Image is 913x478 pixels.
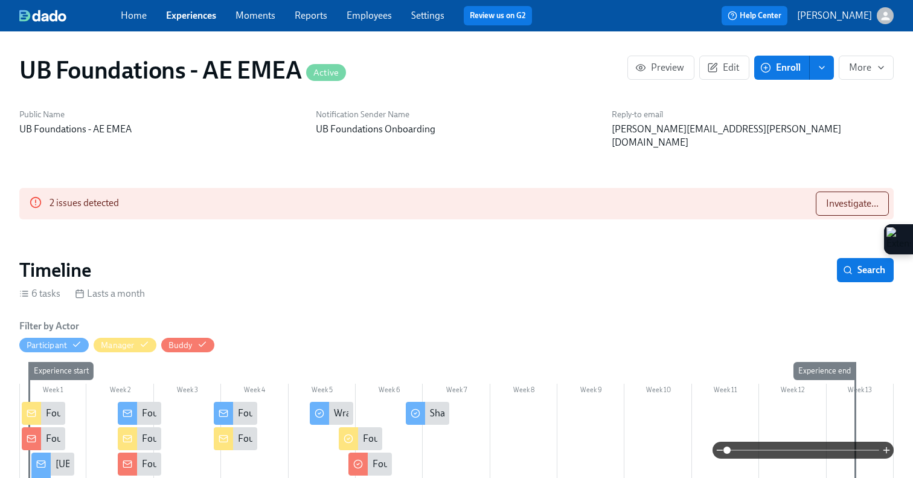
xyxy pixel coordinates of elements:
div: Foundations Week 5 – Final Check-In [373,457,524,471]
span: Enroll [763,62,801,74]
div: Foundations - Halfway Check in [238,407,368,420]
div: Foundations Week 2 – Onboarding Check-In for [New Hire Name] [118,427,161,450]
div: Week 6 [356,384,423,399]
button: Help Center [722,6,787,25]
div: Experience start [29,362,94,380]
span: Search [845,264,885,276]
span: More [849,62,883,74]
div: Week 1 [19,384,86,399]
button: Edit [699,56,749,80]
div: Week 10 [624,384,691,399]
div: Foundations Week 5 – Final Check-In [348,453,392,476]
div: 2 issues detected [50,192,119,216]
a: Moments [235,10,275,21]
a: Home [121,10,147,21]
div: Lasts a month [75,287,145,300]
div: Wrapping Up Foundations – Final Week Check-In [334,407,535,420]
div: Foundations Week 5 – Wrap-Up + Capstone for [New Hire Name] [339,427,382,450]
button: More [839,56,894,80]
a: Settings [411,10,444,21]
button: Participant [19,338,89,352]
a: Experiences [166,10,216,21]
div: Foundations - Week 2 Check-In – How’s It Going? [142,407,342,420]
div: Foundations - Halfway Check in [214,402,257,425]
span: Edit [710,62,739,74]
h6: Notification Sender Name [316,109,598,120]
h2: Timeline [19,258,91,282]
button: Manager [94,338,156,352]
div: Week 11 [692,384,759,399]
h1: UB Foundations - AE EMEA [19,56,346,85]
div: Foundations - Halfway Check in [214,427,257,450]
h6: Filter by Actor [19,320,79,333]
a: Reports [295,10,327,21]
div: Hide Buddy [168,340,193,351]
button: enroll [810,56,834,80]
div: Foundations - Get Ready to Welcome Your New Hire – Action Required [22,402,65,425]
p: UB Foundations Onboarding [316,123,598,136]
button: Preview [627,56,694,80]
a: Review us on G2 [470,10,526,22]
div: Wrapping Up Foundations – Final Week Check-In [310,402,353,425]
span: Investigate... [826,198,879,210]
a: Employees [347,10,392,21]
button: Enroll [754,56,810,80]
div: Week 2 [86,384,153,399]
button: Buddy [161,338,214,352]
img: dado [19,10,66,22]
h6: Reply-to email [612,109,894,120]
p: [PERSON_NAME][EMAIL_ADDRESS][PERSON_NAME][DOMAIN_NAME] [612,123,894,149]
div: Week 8 [490,384,557,399]
button: [PERSON_NAME] [797,7,894,24]
button: Search [837,258,894,282]
span: Preview [638,62,684,74]
div: [UB Foundations - AE EMEA] A new experience starts [DATE]! [31,453,75,476]
div: Hide Manager [101,340,134,351]
button: Review us on G2 [464,6,532,25]
div: Foundations Quick Buddy Check-In – Week 2 [142,457,325,471]
div: Foundations - You’ve Been Selected as a New Hire [PERSON_NAME]! [46,432,328,445]
div: Foundations - Get Ready to Welcome Your New Hire – Action Required [46,407,334,420]
span: Active [306,68,346,77]
div: Week 5 [289,384,356,399]
div: Week 4 [221,384,288,399]
span: Help Center [728,10,781,22]
div: Week 12 [759,384,826,399]
div: Foundations - You’ve Been Selected as a New Hire [PERSON_NAME]! [22,427,65,450]
p: [PERSON_NAME] [797,9,872,22]
p: UB Foundations - AE EMEA [19,123,301,136]
h6: Public Name [19,109,301,120]
div: Experience end [793,362,856,380]
div: Hide Participant [27,340,67,351]
div: Foundations - Week 2 Check-In – How’s It Going? [118,402,161,425]
div: Foundations - Halfway Check in [238,432,368,445]
div: Week 7 [423,384,490,399]
div: Share Your Feedback on Foundations [430,407,583,420]
div: Share Your Feedback on Foundations [406,402,449,425]
div: Week 9 [557,384,624,399]
button: Investigate... [816,192,889,216]
a: dado [19,10,121,22]
img: Extension Icon [886,227,911,251]
div: Week 13 [827,384,894,399]
div: 6 tasks [19,287,60,300]
div: Foundations Week 2 – Onboarding Check-In for [New Hire Name] [142,432,411,445]
div: Foundations Week 5 – Wrap-Up + Capstone for [New Hire Name] [363,432,630,445]
div: Foundations Quick Buddy Check-In – Week 2 [118,453,161,476]
div: Week 3 [154,384,221,399]
div: [UB Foundations - AE EMEA] A new experience starts [DATE]! [56,457,306,471]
